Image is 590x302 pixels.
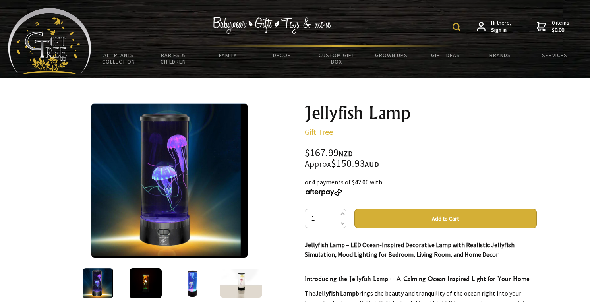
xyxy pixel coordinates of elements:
[305,177,537,196] div: or 4 payments of $42.00 with
[552,19,569,33] span: 0 items
[473,47,528,64] a: Brands
[365,160,379,169] span: AUD
[305,127,333,137] a: Gift Tree
[180,268,206,298] img: Jellyfish Lamp
[130,268,162,298] img: Jellyfish Lamp
[305,148,537,169] div: $167.99 $150.93
[528,47,582,64] a: Services
[315,289,356,297] strong: Jellyfish Lamp
[339,149,353,158] span: NZD
[310,47,364,70] a: Custom Gift Box
[220,269,263,298] img: Jellyfish Lamp
[305,274,537,284] h4: Introducing the Jellyfish Lamp – A Calming Ocean-Inspired Light for Your Home
[305,241,515,258] strong: Jellyfish Lamp – LED Ocean-Inspired Decorative Lamp with Realistic Jellyfish Simulation, Mood Lig...
[491,27,511,34] strong: Sign in
[354,209,537,228] button: Add to Cart
[364,47,418,64] a: Grown Ups
[8,8,91,74] img: Babyware - Gifts - Toys and more...
[491,19,511,33] span: Hi there,
[305,189,343,196] img: Afterpay
[305,103,537,122] h1: Jellyfish Lamp
[146,47,200,70] a: Babies & Children
[537,19,569,33] a: 0 items$0.00
[418,47,473,64] a: Gift Ideas
[552,27,569,34] strong: $0.00
[453,23,460,31] img: product search
[200,47,255,64] a: Family
[91,47,146,70] a: All Plants Collection
[477,19,511,33] a: Hi there,Sign in
[255,47,310,64] a: Decor
[305,159,331,169] small: Approx
[83,268,113,298] img: Jellyfish Lamp
[91,103,248,258] img: Jellyfish Lamp
[213,17,332,34] img: Babywear - Gifts - Toys & more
